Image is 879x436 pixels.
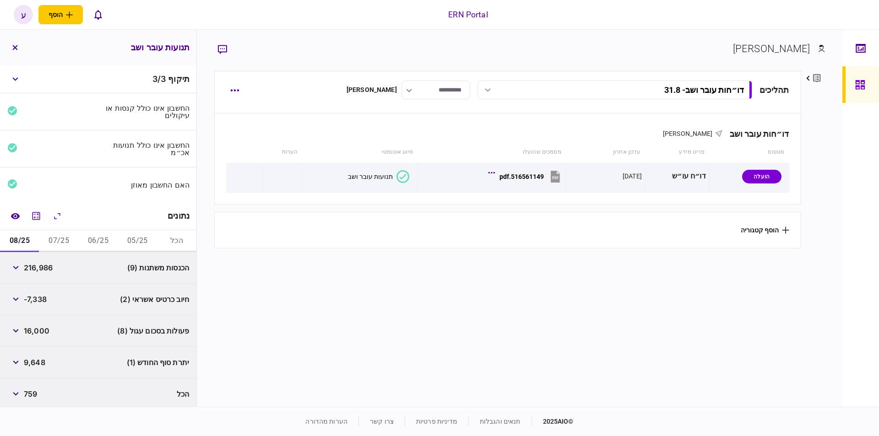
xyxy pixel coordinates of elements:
button: הוסף קטגוריה [741,226,789,234]
button: הכל [157,230,196,252]
div: ERN Portal [448,9,488,21]
div: דו״ח עו״ש [649,166,706,187]
button: 05/25 [118,230,157,252]
button: ע [14,5,33,24]
button: דו״חות עובר ושב- 31.8 [477,81,752,99]
button: 07/25 [39,230,79,252]
span: תיקוף [168,74,190,84]
a: צרו קשר [370,418,394,425]
div: [DATE] [623,172,642,181]
span: [PERSON_NAME] [663,130,713,137]
span: הכל [177,388,189,399]
a: תנאים והגבלות [480,418,521,425]
span: 759 [24,388,37,399]
div: תהליכים [760,84,789,96]
div: החשבון אינו כולל תנועות אכ״מ [102,141,190,156]
div: [PERSON_NAME] [733,41,810,56]
th: פריט מידע [645,142,709,163]
span: הכנסות משתנות (9) [127,262,189,273]
button: תנועות עובר ושב [348,170,409,183]
span: פעולות בסכום עגול (8) [117,325,189,336]
div: [PERSON_NAME] [347,85,397,95]
div: החשבון אינו כולל קנסות או עיקולים [102,104,190,119]
th: עדכון אחרון [566,142,646,163]
span: יתרת סוף החודש (1) [127,357,189,368]
div: תנועות עובר ושב [348,173,393,180]
span: 216,986 [24,262,53,273]
div: 516561149.pdf [499,173,544,180]
h3: תנועות עובר ושב [131,43,190,52]
span: 3 / 3 [152,74,166,84]
button: הרחב\כווץ הכל [49,208,65,224]
th: הערות [263,142,302,163]
span: -7,338 [24,294,47,305]
th: סיווג אוטומטי [303,142,418,163]
button: פתח רשימת התראות [88,5,108,24]
div: דו״חות עובר ושב - 31.8 [664,85,744,95]
a: הערות מהדורה [305,418,347,425]
div: דו״חות עובר ושב [722,129,789,139]
button: פתח תפריט להוספת לקוח [38,5,83,24]
button: מחשבון [28,208,44,224]
span: 9,648 [24,357,45,368]
div: נתונים [168,211,190,221]
div: © 2025 AIO [532,417,574,426]
th: סטטוס [709,142,789,163]
a: מדיניות פרטיות [416,418,457,425]
button: 06/25 [79,230,118,252]
div: האם החשבון מאוזן [102,181,190,188]
a: השוואה למסמך [7,208,23,224]
button: 516561149.pdf [490,166,562,187]
div: הועלה [742,170,781,183]
span: 16,000 [24,325,49,336]
span: חיוב כרטיס אשראי (2) [120,294,189,305]
th: מסמכים שהועלו [418,142,566,163]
